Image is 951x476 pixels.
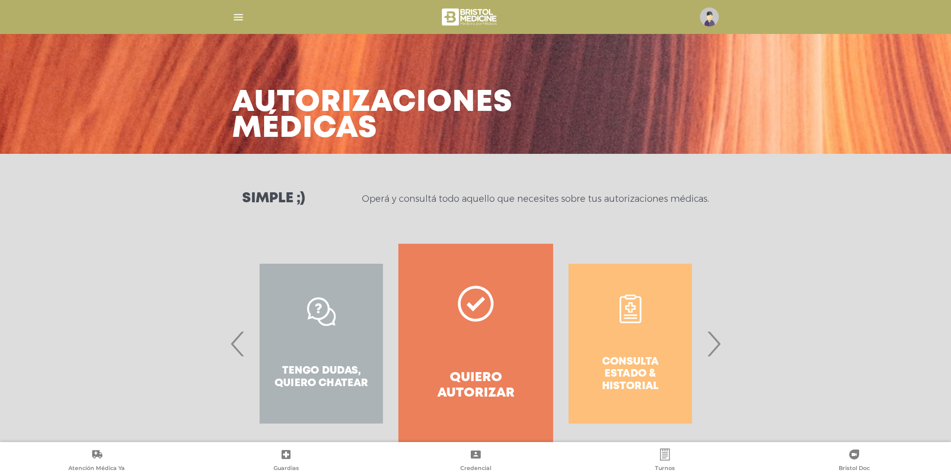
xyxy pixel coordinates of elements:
[242,192,305,206] h3: Simple ;)
[440,5,500,29] img: bristol-medicine-blanco.png
[704,317,723,371] span: Next
[274,465,299,474] span: Guardias
[839,465,870,474] span: Bristol Doc
[700,7,719,26] img: profile-placeholder.svg
[2,449,191,474] a: Atención Médica Ya
[416,370,535,401] h4: Quiero autorizar
[655,465,675,474] span: Turnos
[362,193,709,205] p: Operá y consultá todo aquello que necesites sobre tus autorizaciones médicas.
[232,90,513,142] h3: Autorizaciones médicas
[191,449,380,474] a: Guardias
[398,244,553,444] a: Quiero autorizar
[570,449,759,474] a: Turnos
[760,449,949,474] a: Bristol Doc
[232,11,245,23] img: Cober_menu-lines-white.svg
[228,317,248,371] span: Previous
[381,449,570,474] a: Credencial
[460,465,491,474] span: Credencial
[68,465,125,474] span: Atención Médica Ya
